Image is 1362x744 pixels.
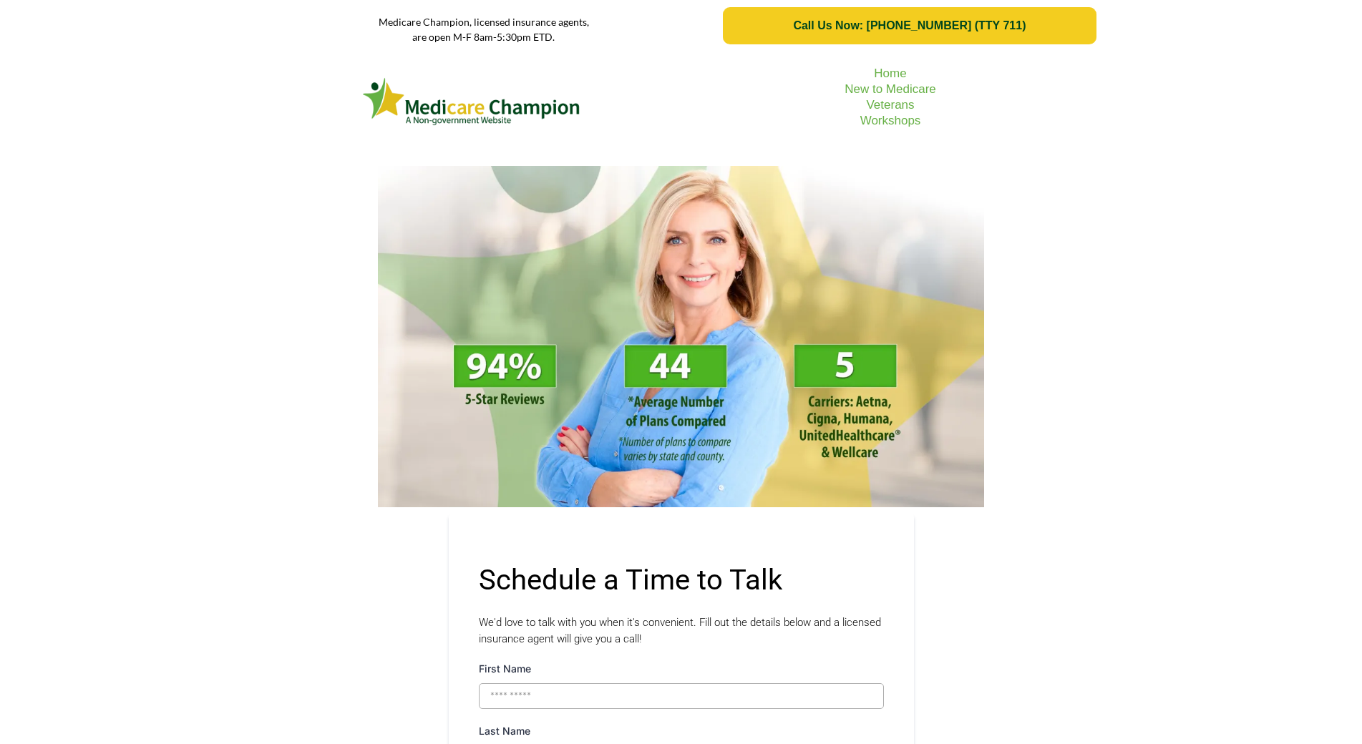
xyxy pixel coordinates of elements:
[479,559,884,602] p: Schedule a Time to Talk
[793,19,1026,32] span: Call Us Now: [PHONE_NUMBER] (TTY 711)
[874,67,906,80] a: Home
[845,82,936,96] a: New to Medicare
[266,14,702,29] p: Medicare Champion, licensed insurance agents,
[479,615,884,647] p: We'd love to talk with you when it's convenient. Fill out the details below and a licensed insura...
[479,660,531,677] label: First Name
[866,98,914,112] a: Veterans
[860,114,921,127] a: Workshops
[479,722,530,740] label: Last Name
[723,7,1096,44] a: Call Us Now: 1-833-823-1990 (TTY 711)
[266,29,702,44] p: are open M-F 8am-5:30pm ETD.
